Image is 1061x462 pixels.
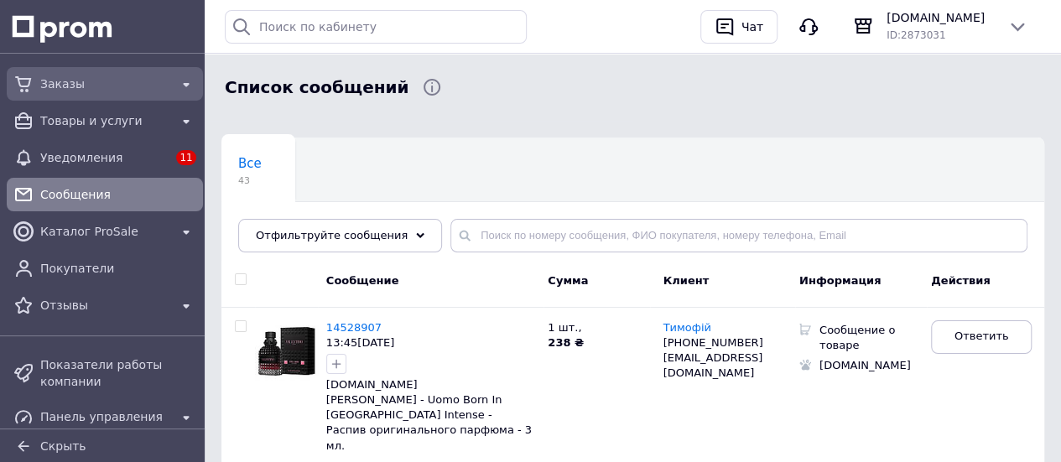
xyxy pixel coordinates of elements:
a: Тимофій [663,321,710,335]
div: [DOMAIN_NAME] [811,356,923,376]
span: [DOMAIN_NAME] [887,9,994,26]
span: Каталог ProSale [40,223,169,240]
a: Ответить [931,320,1032,354]
span: Показатели работы компании [40,356,196,390]
span: Ответить [954,329,1009,344]
span: Заказы [40,75,169,92]
div: [DOMAIN_NAME] [326,377,535,392]
a: [PERSON_NAME] - Uomo Born In [GEOGRAPHIC_DATA] Intense - Распив оригинального парфюма - 3 мл. [326,393,532,453]
div: Клиент [650,261,794,307]
div: Чат [738,14,767,39]
span: Отзывы [40,297,169,314]
div: Сообщение о товаре [811,320,923,356]
span: Все [238,156,262,171]
img: Сообщение 14528907 [255,320,318,383]
div: 13:45[DATE] [326,335,535,350]
span: 11 [176,150,195,165]
span: Панель управления [40,408,169,425]
div: Сообщение [318,261,544,307]
span: Покупатели [40,260,196,277]
span: Отфильтруйте сообщения [256,229,408,241]
span: [EMAIL_ADDRESS][DOMAIN_NAME] [663,351,762,379]
span: [PERSON_NAME] - Uomo Born In [GEOGRAPHIC_DATA] Intense - Распив оригинального парфюма - 3 мл. [326,393,532,452]
span: Сообщения [40,186,196,203]
div: Действия [927,261,1044,307]
a: 14528907 [326,321,382,334]
div: Информация [795,261,927,307]
span: ID: 2873031 [887,29,945,41]
span: Тимофій [663,321,710,334]
span: Товары и услуги [40,112,169,129]
b: 238 ₴ [548,336,584,349]
span: Уведомления [40,149,169,166]
input: Поиск по кабинету [225,10,527,44]
input: Поиск по номеру сообщения, ФИО покупателя, номеру телефона, Email [450,219,1027,252]
span: 43 [238,174,262,187]
div: Сумма [544,261,650,307]
span: Список сообщений [225,75,408,100]
button: Чат [700,10,778,44]
span: Скрыть [40,439,86,453]
span: [PHONE_NUMBER] [663,336,762,349]
p: 1 шт. , [548,320,646,335]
